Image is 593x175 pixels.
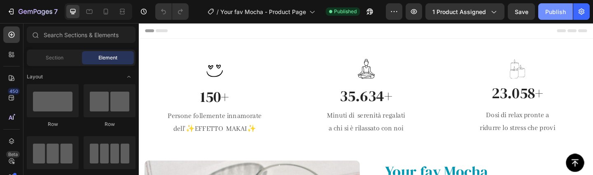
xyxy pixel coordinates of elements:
[54,7,58,17] p: 7
[330,93,493,107] p: Dosi di relax pronte a
[425,3,504,20] button: 1 product assigned
[545,7,566,16] div: Publish
[84,121,135,128] div: Row
[27,121,79,128] div: Row
[236,38,259,61] img: gempages_553071930287064179-7dbb016e-00ef-4b73-8790-8fcb5f362365.svg
[46,54,63,61] span: Section
[329,64,494,87] h3: 23.058+
[334,8,357,15] span: Published
[166,108,329,122] p: a chi si è rilassato con noi
[508,3,535,20] button: Save
[220,7,306,16] span: Your fav Mocha - Product Page
[165,67,329,90] h3: 35.634+
[27,73,43,80] span: Layout
[139,23,593,175] iframe: Design area
[27,26,135,43] input: Search Sections & Elements
[515,8,528,15] span: Save
[122,70,135,83] span: Toggle open
[6,151,20,158] div: Beta
[8,88,20,95] div: 450
[432,7,486,16] span: 1 product assigned
[166,94,329,108] p: Minuti di serenità regalati
[98,54,117,61] span: Element
[155,3,189,20] div: Undo/Redo
[217,7,219,16] span: /
[538,3,573,20] button: Publish
[3,3,61,20] button: 7
[330,107,493,121] p: ridurre lo stress che provi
